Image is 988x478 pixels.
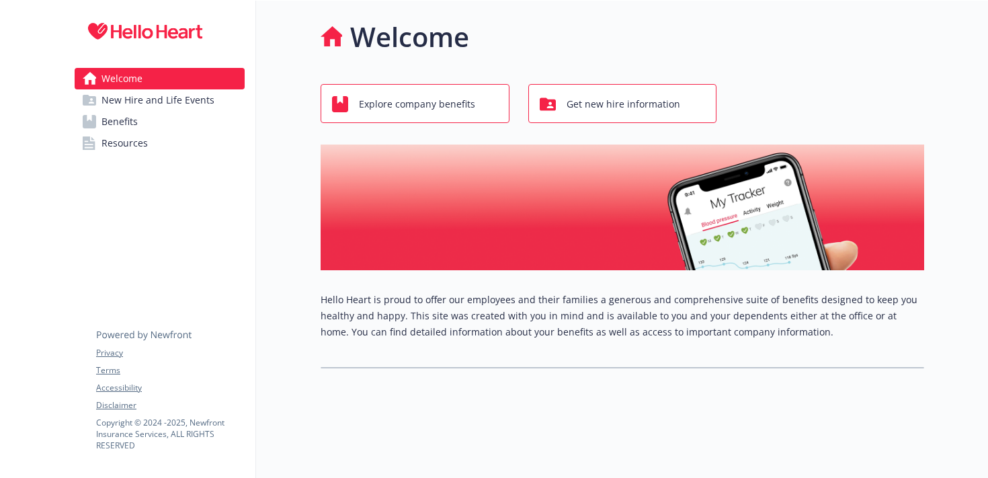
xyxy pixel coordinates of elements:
a: Welcome [75,68,245,89]
span: Benefits [101,111,138,132]
a: Benefits [75,111,245,132]
span: Welcome [101,68,142,89]
button: Get new hire information [528,84,717,123]
span: Explore company benefits [359,91,475,117]
p: Hello Heart is proud to offer our employees and their families a generous and comprehensive suite... [321,292,924,340]
span: New Hire and Life Events [101,89,214,111]
a: Terms [96,364,244,376]
span: Get new hire information [567,91,680,117]
p: Copyright © 2024 - 2025 , Newfront Insurance Services, ALL RIGHTS RESERVED [96,417,244,451]
a: Privacy [96,347,244,359]
a: New Hire and Life Events [75,89,245,111]
a: Disclaimer [96,399,244,411]
button: Explore company benefits [321,84,509,123]
img: overview page banner [321,145,924,270]
h1: Welcome [350,17,469,57]
span: Resources [101,132,148,154]
a: Accessibility [96,382,244,394]
a: Resources [75,132,245,154]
